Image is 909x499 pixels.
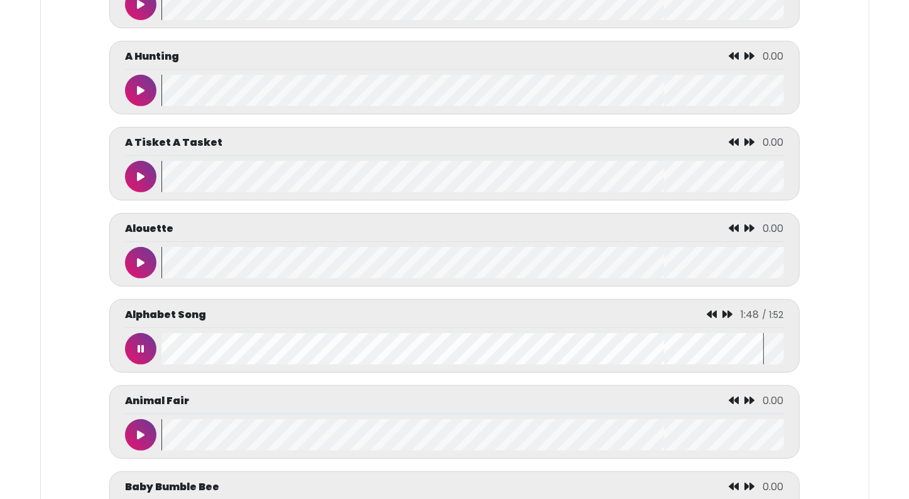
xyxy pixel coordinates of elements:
p: Alouette [125,221,173,236]
span: 1:48 [741,307,759,322]
span: / 1:52 [763,309,784,321]
span: 0.00 [763,221,784,236]
p: A Tisket A Tasket [125,135,222,150]
span: 0.00 [763,135,784,150]
p: Baby Bumble Bee [125,480,219,495]
span: 0.00 [763,393,784,408]
p: Alphabet Song [125,307,206,322]
span: 0.00 [763,49,784,63]
p: Animal Fair [125,393,189,409]
span: 0.00 [763,480,784,494]
p: A Hunting [125,49,179,64]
